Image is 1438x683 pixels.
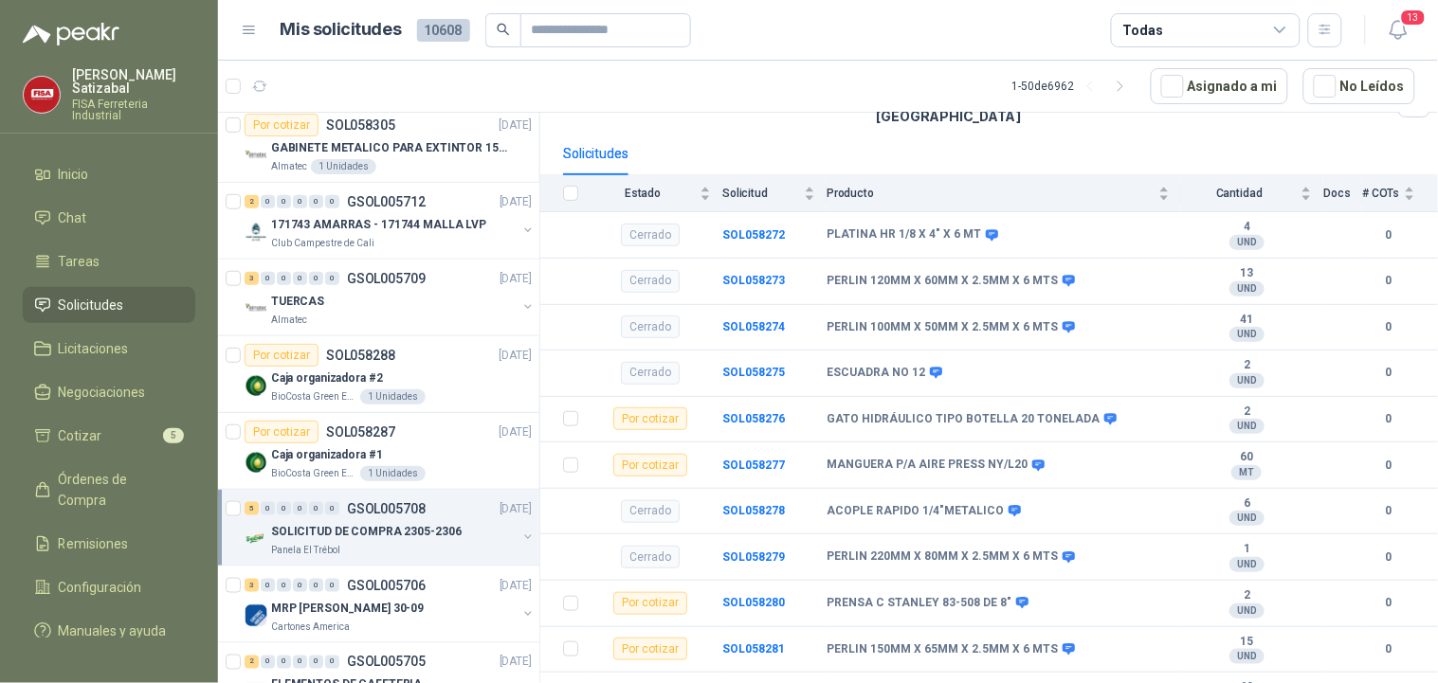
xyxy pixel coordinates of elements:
div: Por cotizar [613,454,687,476]
b: PERLIN 220MM X 80MM X 2.5MM X 6 MTS [827,549,1058,565]
a: Configuración [23,569,195,605]
a: Remisiones [23,526,195,562]
span: 13 [1400,9,1427,27]
div: 0 [325,579,339,592]
div: 0 [293,272,307,285]
span: Licitaciones [59,338,129,359]
div: 1 Unidades [360,389,426,404]
p: Caja organizadora #2 [271,369,383,387]
a: SOL058275 [722,366,785,379]
b: 60 [1181,450,1312,465]
b: 0 [1362,318,1415,336]
b: 41 [1181,313,1312,328]
a: SOL058277 [722,458,785,472]
div: 0 [261,195,275,208]
a: Tareas [23,243,195,279]
a: Solicitudes [23,287,195,323]
img: Company Logo [245,451,267,474]
b: 0 [1362,548,1415,566]
p: Panela El Trébol [271,543,340,558]
b: 2 [1181,588,1312,603]
b: SOL058279 [722,550,785,564]
p: TUERCAS [271,293,324,311]
b: MANGUERA P/A AIRE PRESS NY/L20 [827,458,1028,473]
p: [DATE] [500,577,532,595]
div: Por cotizar [613,638,687,660]
div: 1 Unidades [360,466,426,481]
b: PERLIN 120MM X 60MM X 2.5MM X 6 MTS [827,274,1058,289]
div: UND [1229,649,1265,664]
b: 0 [1362,457,1415,475]
b: ACOPLE RAPIDO 1/4"METALICO [827,504,1004,519]
div: UND [1229,235,1265,250]
p: Almatec [271,313,307,328]
b: SOL058273 [722,274,785,287]
p: [DATE] [500,347,532,365]
img: Company Logo [245,144,267,167]
div: UND [1229,327,1265,342]
div: 0 [261,579,275,592]
th: Docs [1323,175,1362,212]
div: UND [1229,373,1265,388]
a: Órdenes de Compra [23,461,195,518]
div: Cerrado [621,315,680,338]
b: PERLIN 100MM X 50MM X 2.5MM X 6 MTS [827,320,1058,335]
th: # COTs [1362,175,1438,212]
span: Solicitudes [59,295,124,315]
div: 0 [293,195,307,208]
a: Licitaciones [23,331,195,367]
div: Cerrado [621,270,680,293]
span: Cantidad [1181,187,1297,200]
a: Chat [23,200,195,236]
th: Producto [827,175,1181,212]
a: SOL058281 [722,642,785,656]
div: 0 [277,195,291,208]
div: 0 [325,195,339,208]
b: 1 [1181,542,1312,557]
a: 3 0 0 0 0 0 GSOL005709[DATE] Company LogoTUERCASAlmatec [245,267,536,328]
a: 5 0 0 0 0 0 GSOL005708[DATE] Company LogoSOLICITUD DE COMPRA 2305-2306Panela El Trébol [245,497,536,558]
b: 2 [1181,358,1312,373]
p: GABINETE METALICO PARA EXTINTOR 15 LB [271,139,507,157]
div: 0 [261,502,275,515]
button: Asignado a mi [1151,68,1288,104]
p: SOLICITUD DE COMPRA 2305-2306 [271,523,462,541]
div: Por cotizar [613,592,687,615]
p: [DATE] [500,193,532,211]
a: Manuales y ayuda [23,613,195,649]
div: 1 - 50 de 6962 [1012,71,1136,101]
b: 4 [1181,220,1312,235]
div: UND [1229,557,1265,572]
p: [DATE] [500,500,532,518]
div: 0 [261,272,275,285]
img: Company Logo [245,221,267,243]
div: 0 [261,656,275,669]
img: Company Logo [245,297,267,320]
a: Por cotizarSOL058288[DATE] Company LogoCaja organizadora #2BioCosta Green Energy S.A.S1 Unidades [218,336,539,413]
span: 10608 [417,19,470,42]
a: Negociaciones [23,374,195,410]
b: PERLIN 150MM X 65MM X 2.5MM X 6 MTS [827,642,1058,657]
img: Company Logo [245,528,267,550]
b: 0 [1362,640,1415,658]
b: 0 [1362,594,1415,612]
b: 0 [1362,502,1415,520]
span: Tareas [59,251,100,272]
p: FISA Ferreteria Industrial [72,99,195,121]
span: 5 [163,428,184,443]
span: Manuales y ayuda [59,620,167,641]
a: Por cotizarSOL058305[DATE] Company LogoGABINETE METALICO PARA EXTINTOR 15 LBAlmatec1 Unidades [218,106,539,183]
b: SOL058272 [722,228,785,242]
p: Club Campestre de Cali [271,236,374,251]
div: Cerrado [621,500,680,523]
button: 13 [1381,13,1415,47]
a: 3 0 0 0 0 0 GSOL005706[DATE] Company LogoMRP [PERSON_NAME] 30-09Cartones America [245,574,536,635]
b: 13 [1181,266,1312,281]
b: 15 [1181,635,1312,650]
div: Cerrado [621,546,680,568]
b: PLATINA HR 1/8 X 4" X 6 MT [827,227,981,243]
b: GATO HIDRÁULICO TIPO BOTELLA 20 TONELADA [827,412,1100,427]
th: Solicitud [722,175,827,212]
a: 2 0 0 0 0 0 GSOL005712[DATE] Company Logo171743 AMARRAS - 171744 MALLA LVPClub Campestre de Cali [245,190,536,251]
span: Chat [59,207,87,228]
